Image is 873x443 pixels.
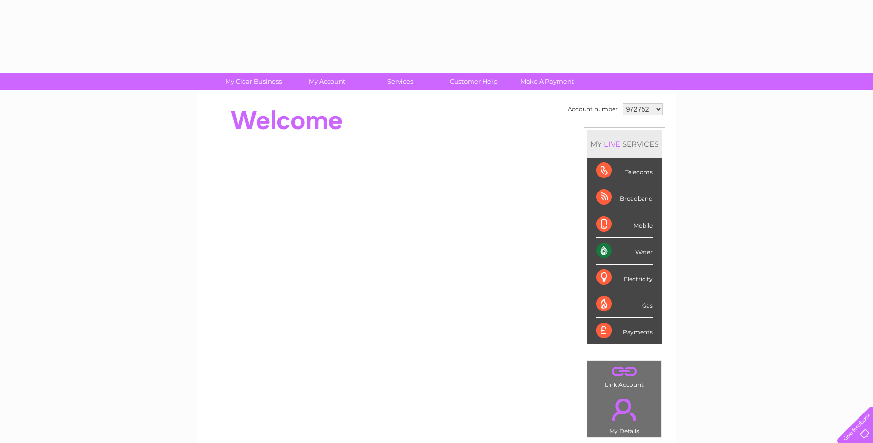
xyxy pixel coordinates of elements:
div: Water [596,238,653,265]
div: Broadband [596,184,653,211]
td: Account number [565,101,620,118]
div: Electricity [596,265,653,291]
div: LIVE [602,139,622,148]
div: Telecoms [596,158,653,184]
div: Mobile [596,211,653,238]
td: My Details [587,390,662,438]
div: Gas [596,291,653,318]
a: . [590,393,659,427]
div: Payments [596,318,653,344]
a: Customer Help [434,73,514,90]
div: MY SERVICES [587,130,662,158]
td: Link Account [587,360,662,391]
a: My Clear Business [214,73,293,90]
a: My Account [287,73,367,90]
a: Services [360,73,440,90]
a: . [590,363,659,380]
a: Make A Payment [507,73,587,90]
